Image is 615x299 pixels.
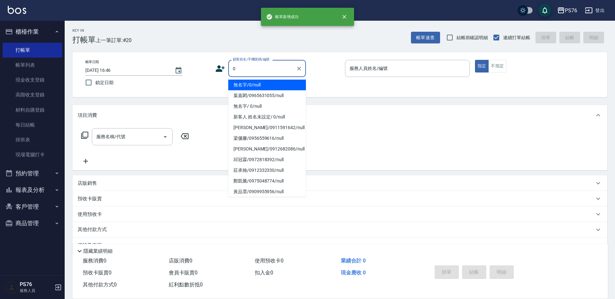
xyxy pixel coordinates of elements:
a: 每日結帳 [3,117,62,132]
button: 預約管理 [3,165,62,182]
button: close [337,10,351,24]
img: Person [5,281,18,294]
li: 莊承翰/0912332330/null [228,165,306,176]
p: 店販銷售 [78,180,97,187]
h2: Key In [72,28,96,33]
li: 葉嘉閎/0965631055/null [228,90,306,101]
a: 現金收支登錄 [3,72,62,87]
button: Open [160,132,170,142]
span: 鎖定日期 [95,79,113,86]
span: 連續打單結帳 [503,34,530,41]
p: 項目消費 [78,112,97,119]
span: 使用預收卡 0 [255,258,284,264]
button: 商品管理 [3,215,62,232]
button: 櫃檯作業 [3,23,62,40]
li: 新客人 姓名未設定/ 0/null [228,112,306,122]
li: 邱冠霖/0972818392/null [228,154,306,165]
span: 業績合計 0 [341,258,366,264]
div: 使用預收卡 [72,206,607,222]
a: 帳單列表 [3,58,62,72]
li: 黃品霏/0909955956/null [228,186,306,197]
button: PS76 [555,4,580,17]
span: 店販消費 0 [169,258,192,264]
span: 扣入金 0 [255,270,273,276]
p: 備註及來源 [78,242,102,249]
p: 其他付款方式 [78,226,110,233]
button: Clear [295,64,304,73]
span: 預收卡販賣 0 [83,270,112,276]
div: 項目消費 [72,105,607,126]
button: 指定 [475,60,489,72]
li: [PERSON_NAME]/0911591642/null [228,122,306,133]
button: save [538,4,551,17]
span: 紅利點數折抵 0 [169,282,203,288]
span: 帳單新增成功 [266,14,298,20]
div: PS76 [565,6,577,15]
div: 預收卡販賣 [72,191,607,206]
h3: 打帳單 [72,35,96,44]
div: 店販銷售 [72,175,607,191]
a: 材料自購登錄 [3,103,62,117]
img: Logo [8,6,26,14]
button: 報表及分析 [3,182,62,198]
p: 預收卡販賣 [78,195,102,202]
span: 現金應收 0 [341,270,366,276]
button: Choose date, selected date is 2025-08-10 [171,63,186,78]
a: 打帳單 [3,43,62,58]
button: 帳單速查 [411,32,440,44]
a: 高階收支登錄 [3,87,62,102]
button: 客戶管理 [3,198,62,215]
a: 排班表 [3,132,62,147]
p: 使用預收卡 [78,211,102,218]
p: 隱藏業績明細 [83,248,113,255]
label: 帳單日期 [85,60,99,64]
p: 服務人員 [20,288,53,293]
label: 顧客姓名/手機號碼/編號 [233,57,270,62]
span: 服務消費 0 [83,258,106,264]
button: 登出 [582,5,607,17]
li: 無名字/0/null [228,80,306,90]
input: YYYY/MM/DD hh:mm [85,65,168,76]
li: [PERSON_NAME]/0912682086/null [228,144,306,154]
div: 備註及來源 [72,238,607,253]
li: 無名字/ 0/null [228,101,306,112]
button: 不指定 [488,60,506,72]
li: 梁儷馨/0956559616/null [228,133,306,144]
span: 結帳前確認明細 [457,34,488,41]
div: 其他付款方式 [72,222,607,238]
h5: PS76 [20,281,53,288]
span: 上一筆訂單:#20 [96,36,132,44]
li: 鄭凱騰/0975048774/null [228,176,306,186]
a: 現場電腦打卡 [3,147,62,162]
span: 其他付款方式 0 [83,282,117,288]
span: 會員卡販賣 0 [169,270,198,276]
